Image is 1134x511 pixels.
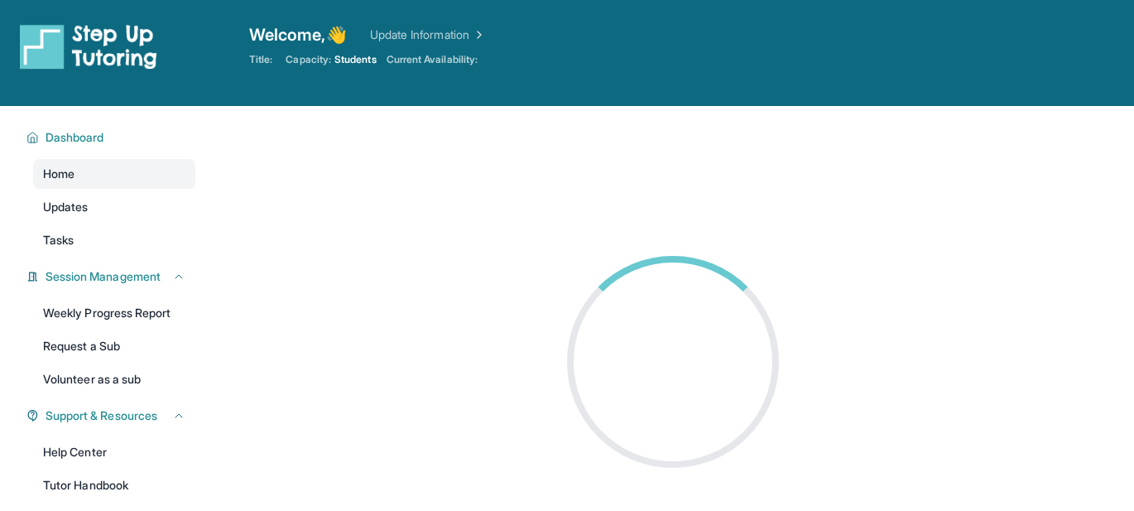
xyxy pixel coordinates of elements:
[334,53,377,66] span: Students
[20,23,157,70] img: logo
[39,129,185,146] button: Dashboard
[469,27,486,43] img: Chevron Right
[249,23,347,46] span: Welcome, 👋
[46,129,104,146] span: Dashboard
[43,199,89,215] span: Updates
[370,27,486,43] a: Update Information
[387,53,478,66] span: Current Availability:
[33,159,195,189] a: Home
[46,268,161,285] span: Session Management
[43,166,74,182] span: Home
[33,225,195,255] a: Tasks
[46,407,157,424] span: Support & Resources
[33,192,195,222] a: Updates
[33,437,195,467] a: Help Center
[33,470,195,500] a: Tutor Handbook
[286,53,331,66] span: Capacity:
[249,53,272,66] span: Title:
[39,407,185,424] button: Support & Resources
[33,298,195,328] a: Weekly Progress Report
[33,331,195,361] a: Request a Sub
[33,364,195,394] a: Volunteer as a sub
[39,268,185,285] button: Session Management
[43,232,74,248] span: Tasks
